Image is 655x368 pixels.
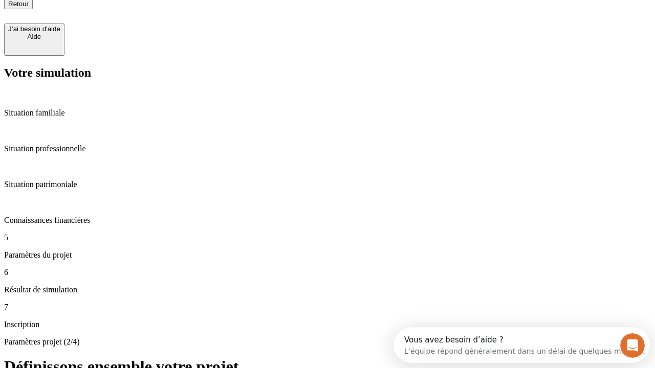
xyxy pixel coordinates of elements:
iframe: Intercom live chat discovery launcher [394,327,650,363]
div: J’ai besoin d'aide [8,25,60,33]
div: Vous avez besoin d’aide ? [11,9,252,17]
p: 7 [4,303,651,312]
p: 6 [4,268,651,277]
div: Ouvrir le Messenger Intercom [4,4,282,32]
p: Situation familiale [4,108,651,118]
div: Aide [8,33,60,40]
p: Situation patrimoniale [4,180,651,189]
p: Inscription [4,320,651,329]
p: Paramètres du projet [4,250,651,260]
button: J’ai besoin d'aideAide [4,24,64,56]
p: Situation professionnelle [4,144,651,153]
p: Connaissances financières [4,216,651,225]
p: 5 [4,233,651,242]
iframe: Intercom live chat [620,333,645,358]
h2: Votre simulation [4,66,651,80]
p: Paramètres projet (2/4) [4,337,651,347]
p: Résultat de simulation [4,285,651,294]
div: L’équipe répond généralement dans un délai de quelques minutes. [11,17,252,28]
